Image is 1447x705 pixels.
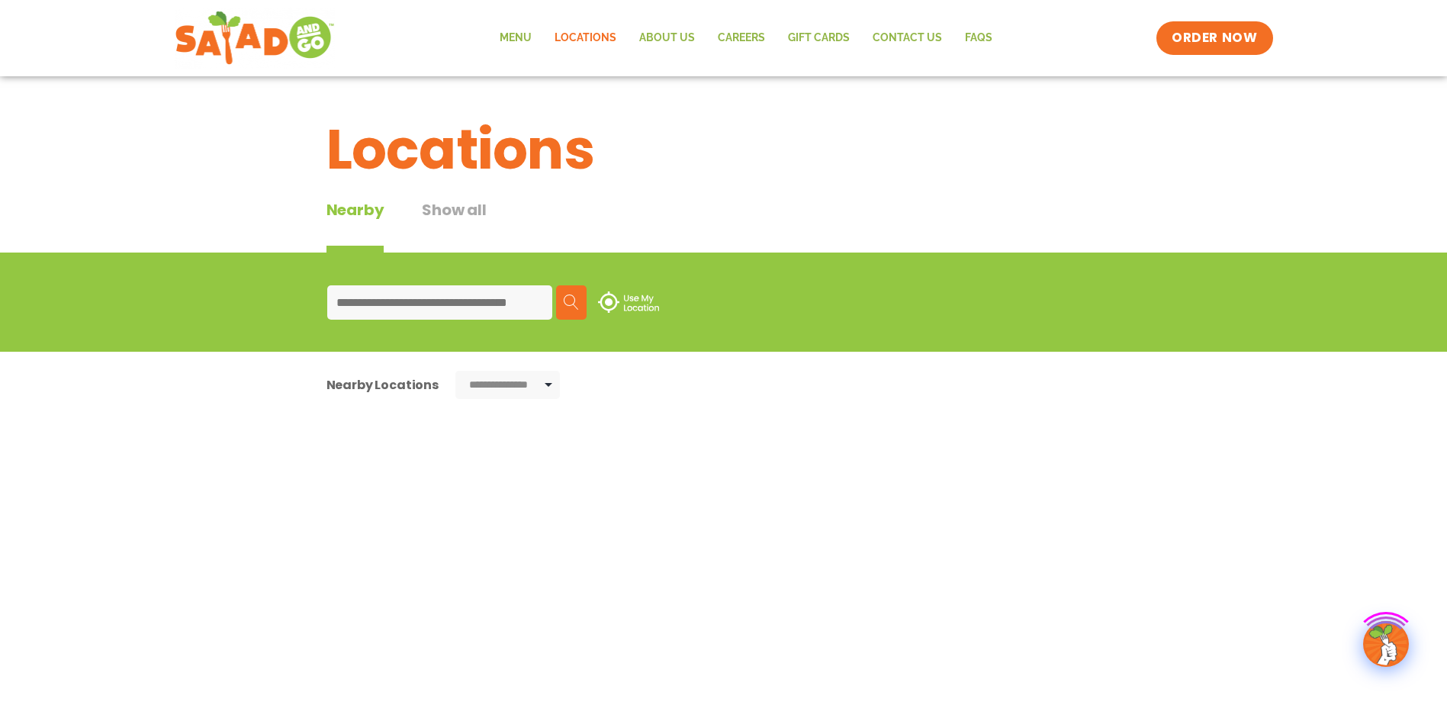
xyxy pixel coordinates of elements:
[488,21,1004,56] nav: Menu
[326,198,525,253] div: Tabbed content
[861,21,953,56] a: Contact Us
[543,21,628,56] a: Locations
[326,375,439,394] div: Nearby Locations
[1172,29,1257,47] span: ORDER NOW
[628,21,706,56] a: About Us
[175,8,336,69] img: new-SAG-logo-768×292
[326,108,1121,191] h1: Locations
[326,198,384,253] div: Nearby
[488,21,543,56] a: Menu
[1156,21,1272,55] a: ORDER NOW
[706,21,777,56] a: Careers
[422,198,486,253] button: Show all
[953,21,1004,56] a: FAQs
[564,295,579,310] img: search.svg
[777,21,861,56] a: GIFT CARDS
[598,291,659,313] img: use-location.svg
